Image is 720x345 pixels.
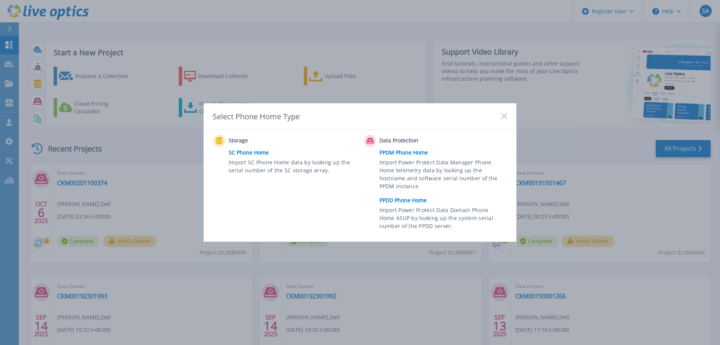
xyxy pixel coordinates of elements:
span: Import SC Phone Home data by looking up the serial number of the SC storage array. [229,158,355,176]
span: Storage [229,136,304,145]
span: Import Power Protect Data Manager Phone Home telemetry data by looking up the hostname and softwa... [379,158,505,193]
a: SC Phone Home [229,147,360,158]
span: Data Protection [379,136,455,145]
div: Select Phone Home Type [213,111,300,122]
a: PPDD Phone Home [379,195,511,206]
a: PPDM Phone Home [379,147,511,158]
span: Import Power Protect Data Domain Phone Home ASUP by looking up the system serial number of the PP... [379,206,505,232]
